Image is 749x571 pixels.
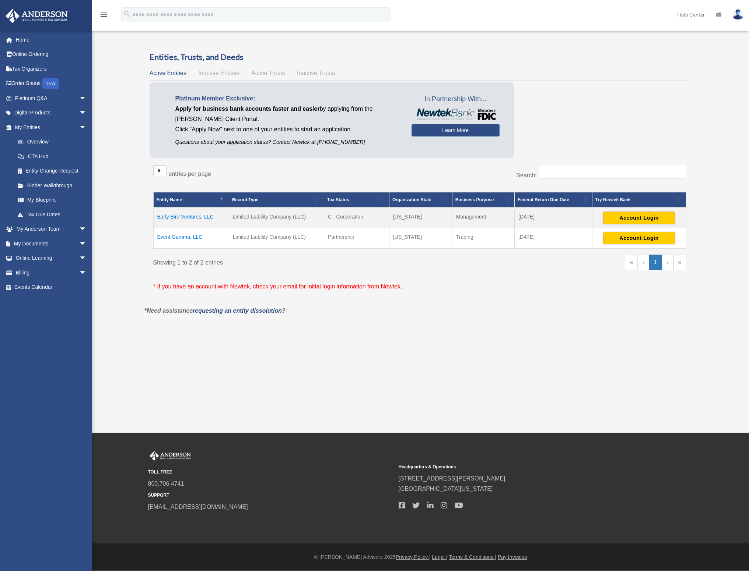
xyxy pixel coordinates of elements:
[10,178,94,193] a: Binder Walkthrough
[452,192,514,208] th: Business Purpose: Activate to sort
[324,208,389,228] td: C - Corporation
[5,76,98,91] a: Order StatusNEW
[515,208,592,228] td: [DATE]
[3,9,70,23] img: Anderson Advisors Platinum Portal
[389,192,452,208] th: Organization State: Activate to sort
[153,228,229,249] td: Event Gamma, LLC
[638,255,649,270] a: Previous
[10,164,94,178] a: Entity Change Request
[515,228,592,249] td: [DATE]
[5,222,98,237] a: My Anderson Teamarrow_drop_down
[324,228,389,249] td: Partnership
[148,492,393,499] small: SUPPORT
[10,207,94,222] a: Tax Due Dates
[148,504,248,510] a: [EMAIL_ADDRESS][DOMAIN_NAME]
[229,228,324,249] td: Limited Liability Company (LLC)
[251,70,285,76] span: Active Trusts
[412,124,500,136] a: Learn More
[79,120,94,135] span: arrow_drop_down
[327,197,349,202] span: Tax Status
[150,70,186,76] span: Active Entities
[79,236,94,251] span: arrow_drop_down
[389,208,452,228] td: [US_STATE]
[232,197,259,202] span: Record Type
[229,208,324,228] td: Limited Liability Company (LLC)
[452,208,514,228] td: Management
[5,251,98,266] a: Online Learningarrow_drop_down
[5,280,98,295] a: Events Calendar
[148,451,192,461] img: Anderson Advisors Platinum Portal
[649,255,662,270] a: 1
[99,13,108,19] a: menu
[399,486,493,492] a: [GEOGRAPHIC_DATA][US_STATE]
[175,138,400,147] p: Questions about your application status? Contact Newtek at [PHONE_NUMBER]
[399,475,505,482] a: [STREET_ADDRESS][PERSON_NAME]
[415,109,496,120] img: NewtekBankLogoSM.png
[592,192,686,208] th: Try Newtek Bank : Activate to sort
[148,468,393,476] small: TOLL FREE
[399,463,644,471] small: Headquarters & Operations
[79,265,94,280] span: arrow_drop_down
[396,554,431,560] a: Privacy Policy |
[10,193,94,208] a: My Blueprint
[603,212,675,224] button: Account Login
[10,135,90,149] a: Overview
[5,120,94,135] a: My Entitiesarrow_drop_down
[297,70,335,76] span: Inactive Trusts
[324,192,389,208] th: Tax Status: Activate to sort
[498,554,527,560] a: Pay Invoices
[92,553,749,562] div: © [PERSON_NAME] Advisors 2025
[603,232,675,244] button: Account Login
[144,308,286,314] em: *Need assistance ?
[603,235,675,241] a: Account Login
[79,251,94,266] span: arrow_drop_down
[150,52,690,63] h3: Entities, Trusts, and Deeds
[518,197,569,202] span: Federal Return Due Date
[193,308,282,314] a: requesting an entity dissolution
[175,104,400,124] p: by applying from the [PERSON_NAME] Client Portal.
[595,195,675,204] div: Try Newtek Bank
[99,10,108,19] i: menu
[5,236,98,251] a: My Documentsarrow_drop_down
[455,197,494,202] span: Business Purpose
[5,106,98,120] a: Digital Productsarrow_drop_down
[412,93,500,105] span: In Partnership With...
[5,61,98,76] a: Tax Organizers
[392,197,431,202] span: Organization State
[5,91,98,106] a: Platinum Q&Aarrow_drop_down
[673,255,686,270] a: Last
[79,222,94,237] span: arrow_drop_down
[5,32,98,47] a: Home
[662,255,673,270] a: Next
[5,265,98,280] a: Billingarrow_drop_down
[157,197,182,202] span: Entity Name
[625,255,638,270] a: First
[123,10,131,18] i: search
[452,228,514,249] td: Trading
[603,214,675,220] a: Account Login
[449,554,496,560] a: Terms & Conditions |
[198,70,239,76] span: Inactive Entities
[229,192,324,208] th: Record Type: Activate to sort
[148,480,184,487] a: 800.706.4741
[175,124,400,135] p: Click "Apply Now" next to one of your entities to start an application.
[169,171,211,177] label: entries per page
[175,106,320,112] span: Apply for business bank accounts faster and easier
[79,91,94,106] span: arrow_drop_down
[42,78,59,89] div: NEW
[516,172,536,178] label: Search:
[153,255,414,268] div: Showing 1 to 2 of 2 entries
[732,9,743,20] img: User Pic
[153,208,229,228] td: Early Bird Ventures, LLC
[5,47,98,62] a: Online Ordering
[153,281,686,292] p: * If you have an account with Newtek, check your email for initial login information from Newtek.
[10,149,94,164] a: CTA Hub
[432,554,448,560] a: Legal |
[175,93,400,104] p: Platinum Member Exclusive:
[79,106,94,121] span: arrow_drop_down
[389,228,452,249] td: [US_STATE]
[515,192,592,208] th: Federal Return Due Date: Activate to sort
[153,192,229,208] th: Entity Name: Activate to invert sorting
